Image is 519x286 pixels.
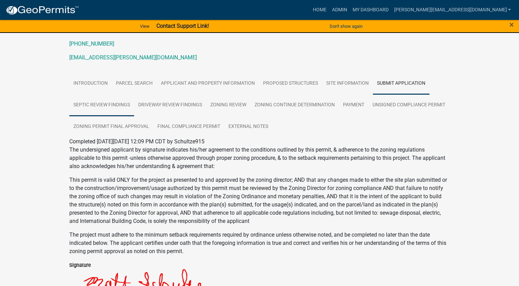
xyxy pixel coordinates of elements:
[69,263,91,268] label: Signature
[112,73,157,95] a: Parcel search
[250,94,339,116] a: Zoning Continue Determination
[69,146,450,170] p: The undersigned applicant by signature indicates his/her agreement to the conditions outlined by ...
[391,3,514,16] a: [PERSON_NAME][EMAIL_ADDRESS][DOMAIN_NAME]
[69,138,204,145] span: Completed [DATE][DATE] 12:09 PM CDT by Schultze915
[69,231,450,255] p: The project must adhere to the minimum setback requirements required by ordinance unless otherwis...
[137,21,152,32] a: View
[509,21,514,29] button: Close
[224,116,272,138] a: External Notes
[327,21,365,32] button: Don't show again
[69,40,114,47] a: [PHONE_NUMBER]
[322,73,373,95] a: Site Information
[69,54,197,61] a: [EMAIL_ADDRESS][PERSON_NAME][DOMAIN_NAME]
[350,3,391,16] a: My Dashboard
[69,176,450,225] p: This permit is valid ONLY for the project as presented to and approved by the zoning director; AN...
[310,3,329,16] a: Home
[373,73,429,95] a: Submit Application
[509,20,514,29] span: ×
[206,94,250,116] a: Zoning Review
[134,94,206,116] a: Driveway Review Findings
[156,23,209,29] strong: Contact Support Link!
[259,73,322,95] a: Proposed Structures
[368,94,449,116] a: Unsigned Compliance Permit
[329,3,350,16] a: Admin
[339,94,368,116] a: Payment
[69,73,112,95] a: Introduction
[69,94,134,116] a: Septic Review Findings
[69,116,153,138] a: Zoning Permit Final Approval
[157,73,259,95] a: Applicant and Property Information
[153,116,224,138] a: Final Compliance Permit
